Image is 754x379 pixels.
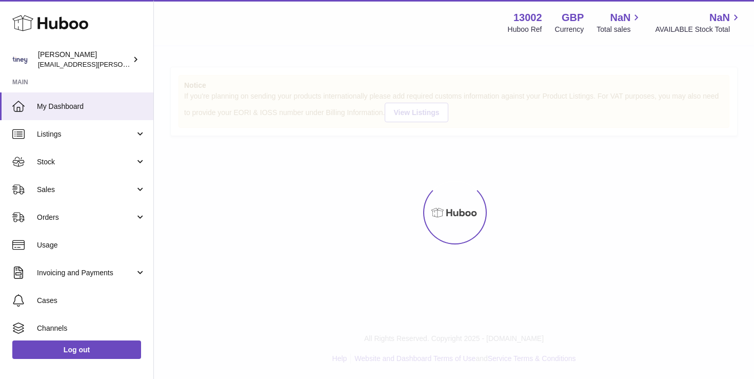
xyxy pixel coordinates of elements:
[709,11,730,25] span: NaN
[555,25,584,34] div: Currency
[37,296,146,306] span: Cases
[513,11,542,25] strong: 13002
[37,157,135,167] span: Stock
[562,11,584,25] strong: GBP
[655,25,742,34] span: AVAILABLE Stock Total
[37,268,135,278] span: Invoicing and Payments
[12,52,28,67] img: services@tiney.co
[37,129,135,139] span: Listings
[37,102,146,111] span: My Dashboard
[597,11,642,34] a: NaN Total sales
[38,60,206,68] span: [EMAIL_ADDRESS][PERSON_NAME][DOMAIN_NAME]
[37,213,135,222] span: Orders
[655,11,742,34] a: NaN AVAILABLE Stock Total
[597,25,642,34] span: Total sales
[38,50,130,69] div: [PERSON_NAME]
[610,11,630,25] span: NaN
[37,185,135,195] span: Sales
[508,25,542,34] div: Huboo Ref
[12,340,141,359] a: Log out
[37,240,146,250] span: Usage
[37,324,146,333] span: Channels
